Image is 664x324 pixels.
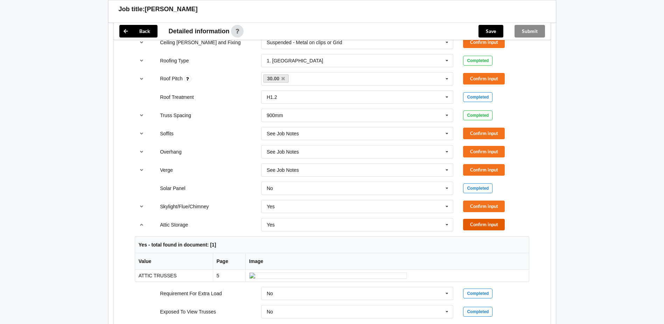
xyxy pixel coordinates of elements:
div: See Job Notes [267,149,299,154]
button: reference-toggle [135,218,148,231]
div: Yes [267,222,275,227]
button: Confirm input [463,73,505,85]
button: Confirm input [463,146,505,157]
div: Completed [463,56,492,66]
div: Completed [463,92,492,102]
div: Completed [463,110,492,120]
label: Attic Storage [160,222,188,228]
button: Confirm input [463,128,505,139]
div: No [267,309,273,314]
td: 5 [213,270,245,282]
button: reference-toggle [135,127,148,140]
a: 30.00 [263,74,289,83]
label: Roofing Type [160,58,189,63]
label: Ceiling [PERSON_NAME] and Fixing [160,40,240,45]
button: reference-toggle [135,200,148,213]
button: Save [478,25,503,38]
div: Completed [463,183,492,193]
label: Truss Spacing [160,113,191,118]
button: reference-toggle [135,146,148,158]
th: Yes - total found in document: [1] [135,237,529,253]
div: See Job Notes [267,168,299,173]
span: Detailed information [169,28,230,34]
button: Confirm input [463,164,505,176]
div: 900mm [267,113,283,118]
button: reference-toggle [135,109,148,122]
button: Confirm input [463,219,505,230]
div: No [267,186,273,191]
label: Skylight/Flue/Chimney [160,204,209,209]
div: No [267,291,273,296]
div: Completed [463,307,492,317]
h3: [PERSON_NAME] [145,5,198,13]
th: Value [135,253,213,270]
button: reference-toggle [135,164,148,176]
div: Suspended - Metal on clips or Grid [267,40,342,45]
div: H1.2 [267,95,277,100]
div: 1. [GEOGRAPHIC_DATA] [267,58,323,63]
label: Roof Treatment [160,94,194,100]
button: reference-toggle [135,73,148,85]
label: Exposed To View Trusses [160,309,216,315]
button: reference-toggle [135,36,148,49]
div: Yes [267,204,275,209]
label: Soffits [160,131,174,136]
th: Page [213,253,245,270]
img: ai_input-page5-AtticStorage-0-0.jpeg [249,272,407,279]
label: Roof Pitch [160,76,184,81]
label: Overhang [160,149,181,155]
h3: Job title: [119,5,145,13]
button: reference-toggle [135,54,148,67]
th: Image [245,253,529,270]
label: Verge [160,167,173,173]
div: Completed [463,289,492,298]
label: Solar Panel [160,185,185,191]
td: ATTIC TRUSSES [135,270,213,282]
div: See Job Notes [267,131,299,136]
button: Confirm input [463,201,505,212]
button: Back [119,25,158,38]
label: Requirement For Extra Load [160,291,222,296]
button: Confirm input [463,36,505,48]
